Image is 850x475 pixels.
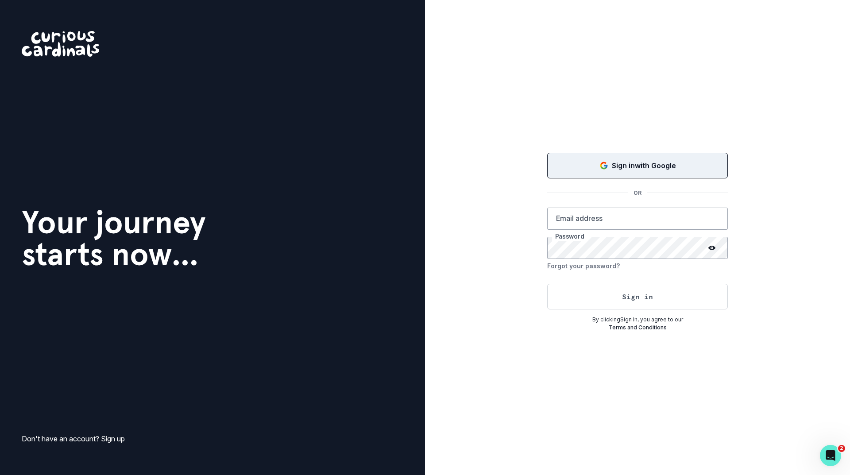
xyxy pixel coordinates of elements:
span: 2 [838,445,845,452]
img: Curious Cardinals Logo [22,31,99,57]
p: Don't have an account? [22,433,125,444]
button: Sign in with Google (GSuite) [547,153,728,178]
h1: Your journey starts now... [22,206,206,270]
iframe: Intercom live chat [820,445,841,466]
p: By clicking Sign In , you agree to our [547,316,728,324]
p: OR [628,189,647,197]
button: Sign in [547,284,728,309]
a: Sign up [101,434,125,443]
button: Forgot your password? [547,259,620,273]
a: Terms and Conditions [609,324,667,331]
p: Sign in with Google [612,160,676,171]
